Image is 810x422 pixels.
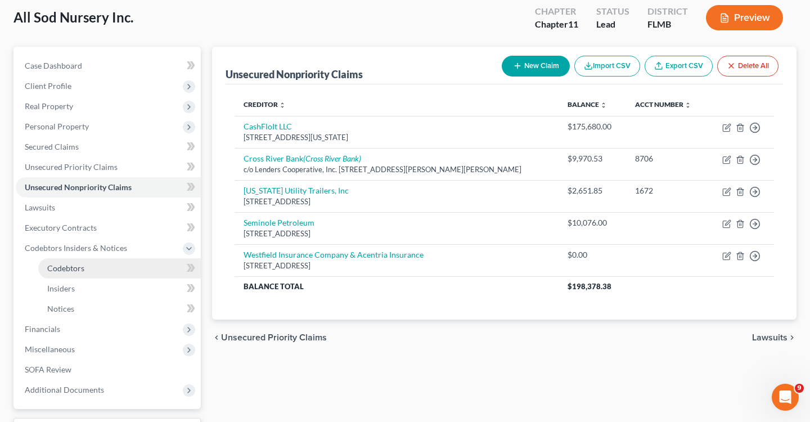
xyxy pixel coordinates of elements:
[685,102,691,109] i: unfold_more
[25,385,104,394] span: Additional Documents
[568,185,617,196] div: $2,651.85
[244,261,550,271] div: [STREET_ADDRESS]
[25,162,118,172] span: Unsecured Priority Claims
[16,137,201,157] a: Secured Claims
[25,365,71,374] span: SOFA Review
[772,384,799,411] iframe: Intercom live chat
[635,185,699,196] div: 1672
[787,333,796,342] i: chevron_right
[717,56,778,77] button: Delete All
[244,218,314,227] a: Seminole Petroleum
[244,196,550,207] div: [STREET_ADDRESS]
[279,102,286,109] i: unfold_more
[25,182,132,192] span: Unsecured Nonpriority Claims
[502,56,570,77] button: New Claim
[568,100,607,109] a: Balance unfold_more
[25,101,73,111] span: Real Property
[16,56,201,76] a: Case Dashboard
[235,276,559,297] th: Balance Total
[635,100,691,109] a: Acct Number unfold_more
[303,154,361,163] i: (Cross River Bank)
[647,5,688,18] div: District
[25,223,97,232] span: Executory Contracts
[647,18,688,31] div: FLMB
[596,5,629,18] div: Status
[212,333,327,342] button: chevron_left Unsecured Priority Claims
[16,197,201,218] a: Lawsuits
[568,282,611,291] span: $198,378.38
[752,333,796,342] button: Lawsuits chevron_right
[635,153,699,164] div: 8706
[596,18,629,31] div: Lead
[38,279,201,299] a: Insiders
[221,333,327,342] span: Unsecured Priority Claims
[574,56,640,77] button: Import CSV
[38,299,201,319] a: Notices
[226,68,363,81] div: Unsecured Nonpriority Claims
[535,5,578,18] div: Chapter
[568,249,617,261] div: $0.00
[752,333,787,342] span: Lawsuits
[568,217,617,228] div: $10,076.00
[244,250,424,259] a: Westfield Insurance Company & Acentria Insurance
[25,243,127,253] span: Codebtors Insiders & Notices
[244,132,550,143] div: [STREET_ADDRESS][US_STATE]
[244,164,550,175] div: c/o Lenders Cooperative, Inc. [STREET_ADDRESS][PERSON_NAME][PERSON_NAME]
[25,344,75,354] span: Miscellaneous
[47,284,75,293] span: Insiders
[13,9,133,25] span: All Sod Nursery Inc.
[568,19,578,29] span: 11
[25,81,71,91] span: Client Profile
[706,5,783,30] button: Preview
[25,324,60,334] span: Financials
[645,56,713,77] a: Export CSV
[25,142,79,151] span: Secured Claims
[47,263,84,273] span: Codebtors
[795,384,804,393] span: 9
[568,121,617,132] div: $175,680.00
[244,186,349,195] a: [US_STATE] Utility Trailers, Inc
[38,258,201,279] a: Codebtors
[47,304,74,313] span: Notices
[568,153,617,164] div: $9,970.53
[25,203,55,212] span: Lawsuits
[16,157,201,177] a: Unsecured Priority Claims
[16,177,201,197] a: Unsecured Nonpriority Claims
[25,61,82,70] span: Case Dashboard
[600,102,607,109] i: unfold_more
[244,100,286,109] a: Creditor unfold_more
[16,218,201,238] a: Executory Contracts
[244,154,361,163] a: Cross River Bank(Cross River Bank)
[535,18,578,31] div: Chapter
[25,122,89,131] span: Personal Property
[16,360,201,380] a: SOFA Review
[244,122,292,131] a: CashFloIt LLC
[244,228,550,239] div: [STREET_ADDRESS]
[212,333,221,342] i: chevron_left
